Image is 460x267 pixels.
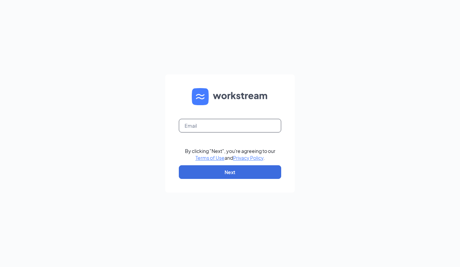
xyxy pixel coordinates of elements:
img: WS logo and Workstream text [192,88,268,105]
input: Email [179,119,281,132]
button: Next [179,165,281,179]
div: By clicking "Next", you're agreeing to our and . [185,147,275,161]
a: Privacy Policy [233,155,263,161]
a: Terms of Use [196,155,225,161]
